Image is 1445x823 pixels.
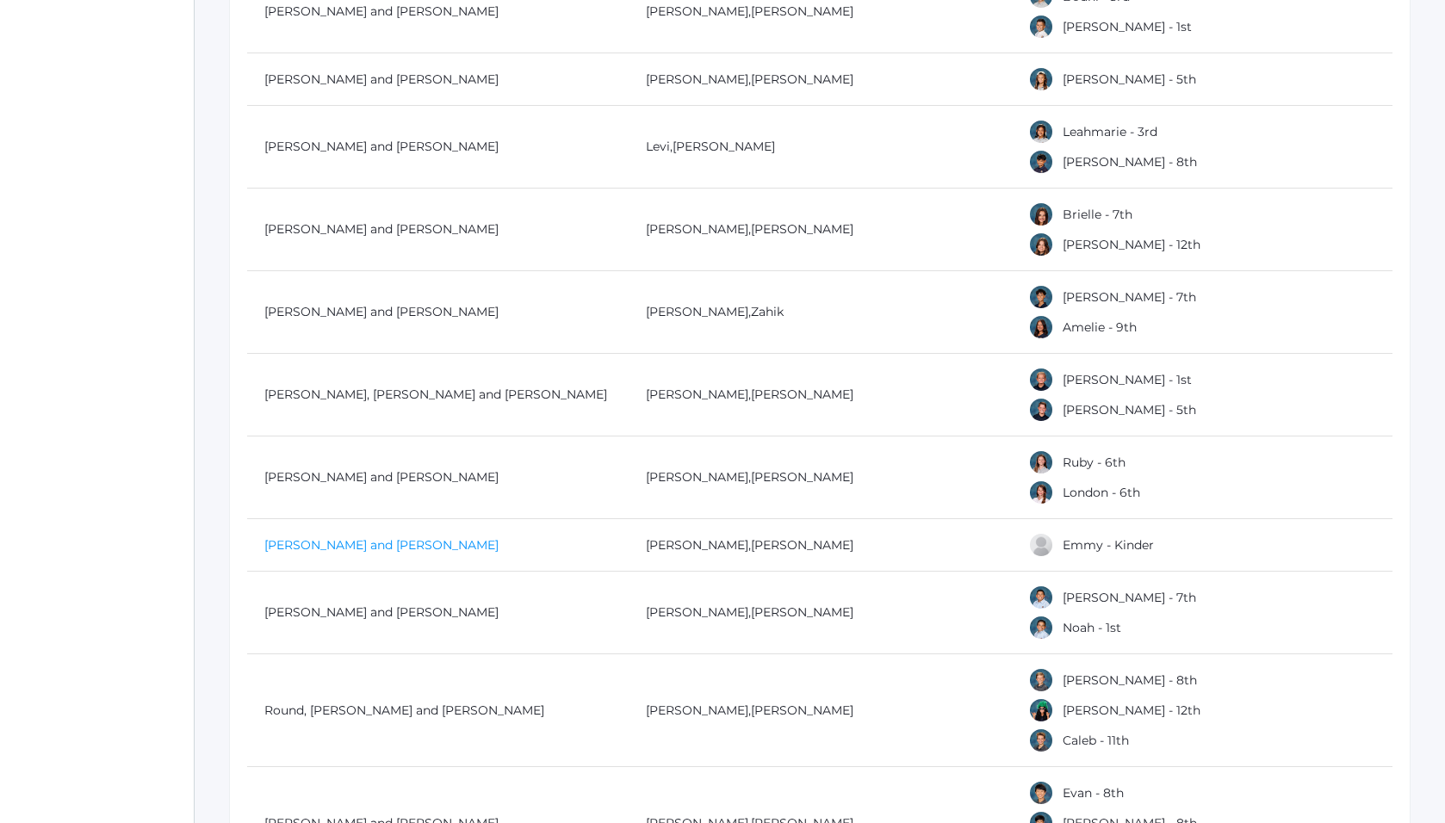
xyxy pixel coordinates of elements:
a: [PERSON_NAME] [751,221,853,237]
a: [PERSON_NAME] and [PERSON_NAME] [264,469,499,485]
a: [PERSON_NAME] - 7th [1063,590,1196,605]
a: [PERSON_NAME] [751,469,853,485]
div: Nathan Round [1028,667,1054,693]
div: Amelie Rizvi [1028,314,1054,340]
td: , [629,436,1010,519]
a: Ruby - 6th [1063,455,1126,470]
a: Brielle - 7th [1063,207,1132,222]
div: Ruby Robison [1028,449,1054,475]
div: Leahmarie Rillo [1028,119,1054,145]
a: Leahmarie - 3rd [1063,124,1157,139]
div: Abigail Round [1028,697,1054,723]
div: Cooper Reyes [1028,14,1054,40]
a: [PERSON_NAME] [646,604,748,620]
a: [PERSON_NAME] - 5th [1063,71,1196,87]
a: [PERSON_NAME] [751,387,853,402]
td: , [629,654,1010,767]
a: Round, [PERSON_NAME] and [PERSON_NAME] [264,702,544,718]
a: [PERSON_NAME] [751,71,853,87]
a: [PERSON_NAME] and [PERSON_NAME] [264,221,499,237]
a: [PERSON_NAME] and [PERSON_NAME] [264,304,499,319]
div: Ryder Roberts [1028,397,1054,423]
a: [PERSON_NAME] - 7th [1063,289,1196,305]
a: [PERSON_NAME] - 1st [1063,19,1192,34]
div: Reagan Riskey [1028,232,1054,257]
a: [PERSON_NAME] - 1st [1063,372,1192,387]
a: [PERSON_NAME] [751,537,853,553]
a: [PERSON_NAME] [751,702,853,718]
a: [PERSON_NAME] and [PERSON_NAME] [264,537,499,553]
a: [PERSON_NAME] [646,387,748,402]
a: [PERSON_NAME] - 12th [1063,702,1200,718]
a: [PERSON_NAME] and [PERSON_NAME] [264,604,499,620]
a: Amelie - 9th [1063,319,1137,335]
a: [PERSON_NAME] and [PERSON_NAME] [264,71,499,87]
a: [PERSON_NAME] [646,469,748,485]
td: , [629,53,1010,106]
div: Anthony Rosas [1028,585,1054,610]
td: , [629,572,1010,654]
a: [PERSON_NAME] - 5th [1063,402,1196,418]
div: Titus Rillo [1028,149,1054,175]
a: [PERSON_NAME] [646,304,748,319]
a: Levi [646,139,670,154]
a: [PERSON_NAME] [646,702,748,718]
div: Finn Rizvi [1028,284,1054,310]
a: [PERSON_NAME] [646,3,748,19]
div: Brielle Riskey [1028,201,1054,227]
a: [PERSON_NAME] - 12th [1063,237,1200,252]
a: [PERSON_NAME] [751,3,853,19]
td: , [629,271,1010,354]
div: Reagan Reynolds [1028,66,1054,92]
a: London - 6th [1063,485,1140,500]
div: Evan Ryu [1028,780,1054,806]
a: [PERSON_NAME] [646,71,748,87]
a: Emmy - Kinder [1063,537,1154,553]
td: , [629,106,1010,189]
a: [PERSON_NAME] - 8th [1063,154,1197,170]
td: , [629,354,1010,436]
a: [PERSON_NAME] and [PERSON_NAME] [264,139,499,154]
a: [PERSON_NAME] [673,139,775,154]
a: [PERSON_NAME] [646,221,748,237]
div: Caleb Round [1028,727,1054,753]
a: Noah - 1st [1063,620,1121,635]
div: London Robison [1028,480,1054,505]
div: Noah Rosas [1028,615,1054,640]
a: [PERSON_NAME] - 8th [1063,672,1197,688]
a: Zahik [751,304,784,319]
div: Emmy Rodarte [1028,532,1054,558]
td: , [629,189,1010,271]
a: [PERSON_NAME] [646,537,748,553]
a: Caleb - 11th [1063,733,1129,748]
a: Evan - 8th [1063,785,1124,801]
a: [PERSON_NAME] and [PERSON_NAME] [264,3,499,19]
div: Brooks Roberts [1028,367,1054,393]
td: , [629,519,1010,572]
a: [PERSON_NAME] [751,604,853,620]
a: [PERSON_NAME], [PERSON_NAME] and [PERSON_NAME] [264,387,607,402]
